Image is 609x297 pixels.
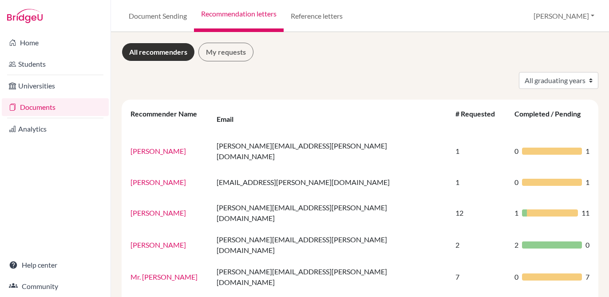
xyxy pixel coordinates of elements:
[130,178,186,186] a: [PERSON_NAME]
[130,147,186,155] a: [PERSON_NAME]
[581,208,589,218] span: 11
[211,229,450,261] td: [PERSON_NAME][EMAIL_ADDRESS][PERSON_NAME][DOMAIN_NAME]
[211,261,450,293] td: [PERSON_NAME][EMAIL_ADDRESS][PERSON_NAME][DOMAIN_NAME]
[514,109,581,128] div: Completed / Pending
[2,120,109,138] a: Analytics
[130,209,186,217] a: [PERSON_NAME]
[585,272,589,282] span: 7
[450,167,509,197] td: 1
[450,197,509,229] td: 12
[211,197,450,229] td: [PERSON_NAME][EMAIL_ADDRESS][PERSON_NAME][DOMAIN_NAME]
[2,55,109,73] a: Students
[585,177,589,188] span: 1
[514,208,518,218] span: 1
[2,34,109,52] a: Home
[455,109,495,128] div: # Requested
[2,98,109,116] a: Documents
[514,272,518,282] span: 0
[2,256,109,274] a: Help center
[450,135,509,167] td: 1
[585,240,589,250] span: 0
[514,177,518,188] span: 0
[514,240,518,250] span: 2
[130,109,197,128] div: Recommender Name
[211,167,450,197] td: [EMAIL_ADDRESS][PERSON_NAME][DOMAIN_NAME]
[2,77,109,95] a: Universities
[130,241,186,249] a: [PERSON_NAME]
[585,146,589,157] span: 1
[7,9,43,23] img: Bridge-U
[130,273,198,281] a: Mr. [PERSON_NAME]
[514,146,518,157] span: 0
[198,43,253,61] a: My requests
[211,135,450,167] td: [PERSON_NAME][EMAIL_ADDRESS][PERSON_NAME][DOMAIN_NAME]
[530,8,598,24] button: [PERSON_NAME]
[217,115,242,123] div: Email
[2,277,109,295] a: Community
[122,43,195,61] a: All recommenders
[450,261,509,293] td: 7
[450,229,509,261] td: 2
